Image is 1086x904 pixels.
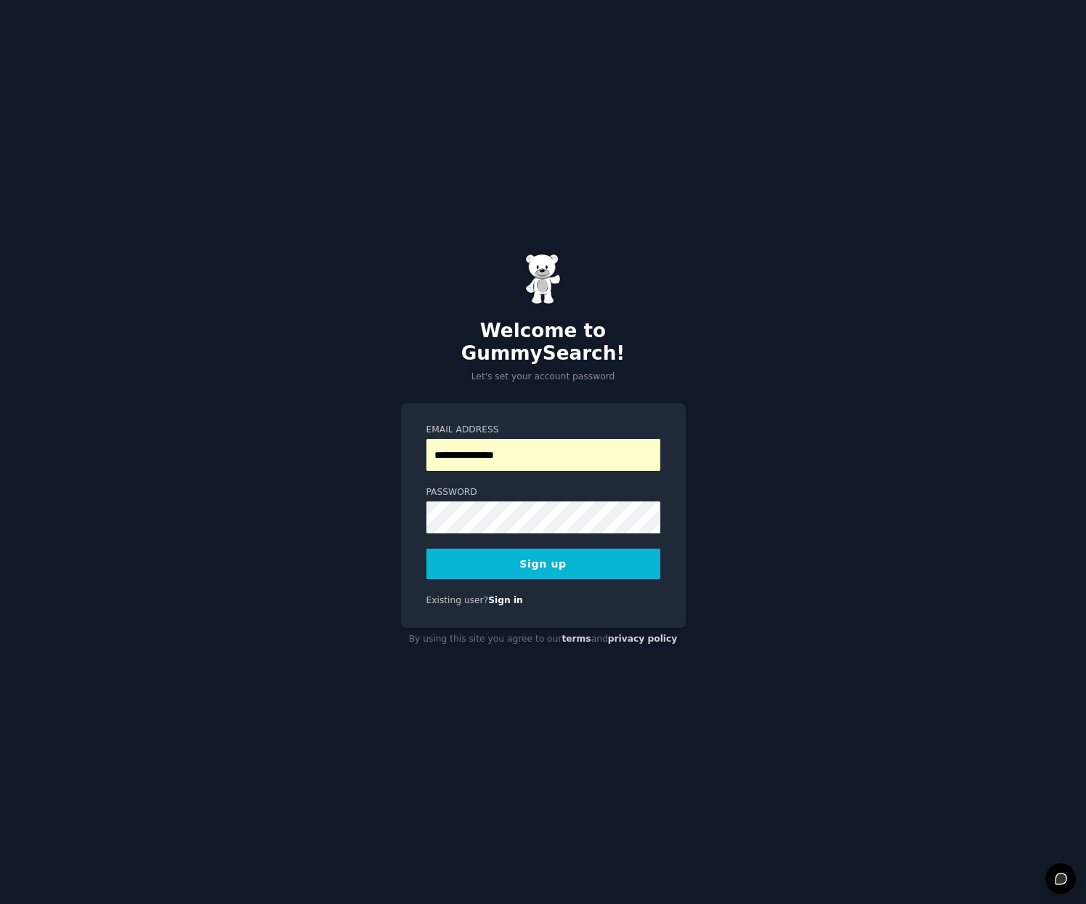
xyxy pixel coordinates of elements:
label: Email Address [426,424,660,437]
a: privacy policy [608,634,678,644]
a: Sign in [488,595,523,605]
p: Let's set your account password [401,371,686,384]
span: Existing user? [426,595,489,605]
h2: Welcome to GummySearch! [401,320,686,366]
button: Sign up [426,549,660,579]
img: Gummy Bear [525,254,562,304]
label: Password [426,486,660,499]
div: By using this site you agree to our and [401,628,686,651]
a: terms [562,634,591,644]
